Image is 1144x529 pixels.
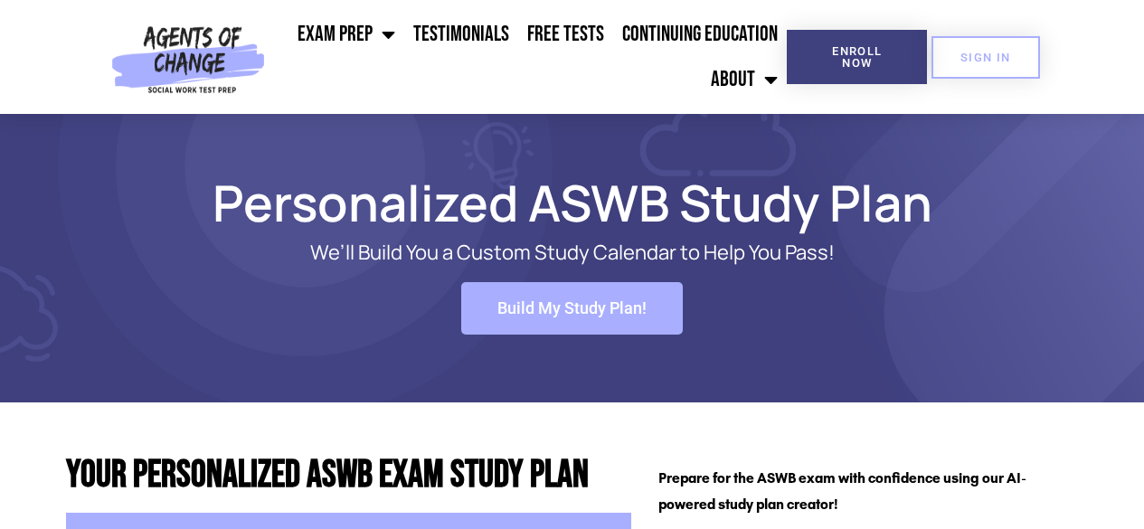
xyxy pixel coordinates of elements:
[404,12,518,57] a: Testimonials
[658,469,1026,513] strong: Prepare for the ASWB exam with confidence using our AI-powered study plan creator!
[66,457,631,495] h2: Your Personalized ASWB Exam Study Plan
[272,12,787,102] nav: Menu
[960,52,1011,63] span: SIGN IN
[288,12,404,57] a: Exam Prep
[57,182,1088,223] h1: Personalized ASWB Study Plan
[518,12,613,57] a: Free Tests
[461,282,683,335] a: Build My Study Plan!
[129,241,1016,264] p: We’ll Build You a Custom Study Calendar to Help You Pass!
[497,300,647,316] span: Build My Study Plan!
[816,45,898,69] span: Enroll Now
[931,36,1040,79] a: SIGN IN
[787,30,927,84] a: Enroll Now
[702,57,787,102] a: About
[613,12,787,57] a: Continuing Education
